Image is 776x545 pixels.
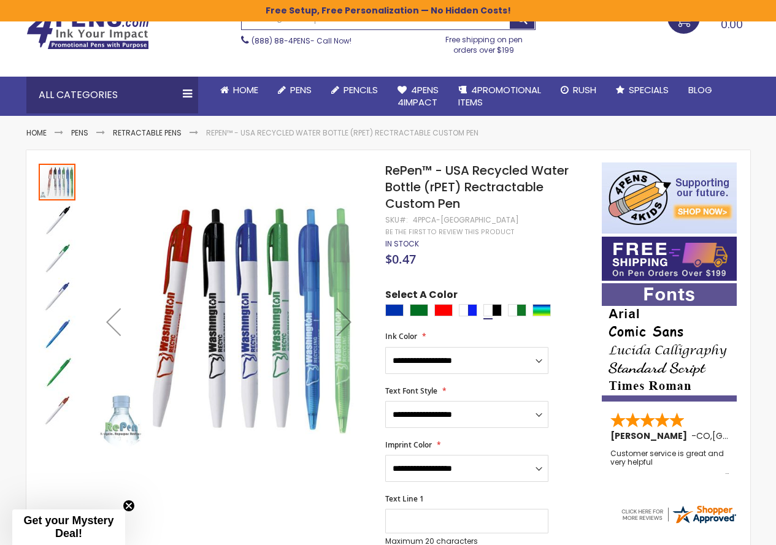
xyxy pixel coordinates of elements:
[508,304,526,316] div: White|Green
[26,10,149,50] img: 4Pens Custom Pens and Promotional Products
[678,77,722,104] a: Blog
[459,304,477,316] div: White|Blue
[39,392,75,429] img: RePen™ - USA Recycled Water Bottle (rPET) Rectractable Custom Pen
[602,162,737,234] img: 4pens 4 kids
[385,251,416,267] span: $0.47
[39,200,77,238] div: RePen™ - USA Recycled Water Bottle (rPET) Rectractable Custom Pen
[89,162,138,481] div: Previous
[39,202,75,238] img: RePen™ - USA Recycled Water Bottle (rPET) Rectractable Custom Pen
[388,77,448,116] a: 4Pens4impact
[434,304,453,316] div: Red
[610,430,691,442] span: [PERSON_NAME]
[210,77,268,104] a: Home
[39,240,75,276] img: RePen™ - USA Recycled Water Bottle (rPET) Rectractable Custom Pen
[483,304,502,316] div: White|Black
[290,83,312,96] span: Pens
[385,215,408,225] strong: SKU
[385,440,432,450] span: Imprint Color
[551,77,606,104] a: Rush
[610,449,729,476] div: Customer service is great and very helpful
[39,354,75,391] img: RePen™ - USA Recycled Water Bottle (rPET) Rectractable Custom Pen
[458,83,541,109] span: 4PROMOTIONAL ITEMS
[39,353,77,391] div: RePen™ - USA Recycled Water Bottle (rPET) Rectractable Custom Pen
[123,500,135,512] button: Close teaser
[71,128,88,138] a: Pens
[448,77,551,116] a: 4PROMOTIONALITEMS
[696,430,710,442] span: CO
[321,77,388,104] a: Pencils
[206,128,478,138] li: RePen™ - USA Recycled Water Bottle (rPET) Rectractable Custom Pen
[385,386,437,396] span: Text Font Style
[620,517,737,528] a: 4pens.com certificate URL
[620,503,737,525] img: 4pens.com widget logo
[532,304,551,316] div: Assorted
[39,391,75,429] div: RePen™ - USA Recycled Water Bottle (rPET) Rectractable Custom Pen
[385,288,458,305] span: Select A Color
[252,36,310,46] a: (888) 88-4PENS
[629,83,669,96] span: Specials
[39,162,77,200] div: RePen™ - USA Recycled Water Bottle (rPET) Rectractable Custom Pen
[252,36,352,46] span: - Call Now!
[606,77,678,104] a: Specials
[385,304,404,316] div: Blue
[12,509,125,545] div: Get your Mystery Deal!Close teaser
[385,162,569,212] span: RePen™ - USA Recycled Water Bottle (rPET) Rectractable Custom Pen
[602,283,737,402] img: font-personalization-examples
[39,316,75,353] img: RePen™ - USA Recycled Water Bottle (rPET) Rectractable Custom Pen
[413,215,519,225] div: 4PPCA-[GEOGRAPHIC_DATA]
[268,77,321,104] a: Pens
[410,304,428,316] div: Green
[39,314,77,353] div: RePen™ - USA Recycled Water Bottle (rPET) Rectractable Custom Pen
[26,77,198,113] div: All Categories
[344,83,378,96] span: Pencils
[573,83,596,96] span: Rush
[233,83,258,96] span: Home
[385,238,419,249] span: In stock
[688,83,712,96] span: Blog
[432,30,536,55] div: Free shipping on pen orders over $199
[113,128,182,138] a: Retractable Pens
[89,180,369,460] img: RePen™ - USA Recycled Water Bottle (rPET) Rectractable Custom Pen
[385,494,424,504] span: Text Line 1
[26,128,47,138] a: Home
[385,239,419,249] div: Availability
[385,227,514,237] a: Be the first to review this product
[39,278,75,314] img: RePen™ - USA Recycled Water Bottle (rPET) Rectractable Custom Pen
[23,514,113,539] span: Get your Mystery Deal!
[398,83,439,109] span: 4Pens 4impact
[602,237,737,281] img: Free shipping on orders over $199
[39,276,77,314] div: RePen™ - USA Recycled Water Bottle (rPET) Rectractable Custom Pen
[721,17,743,32] span: 0.00
[320,162,369,481] div: Next
[39,238,77,276] div: RePen™ - USA Recycled Water Bottle (rPET) Rectractable Custom Pen
[385,331,417,341] span: Ink Color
